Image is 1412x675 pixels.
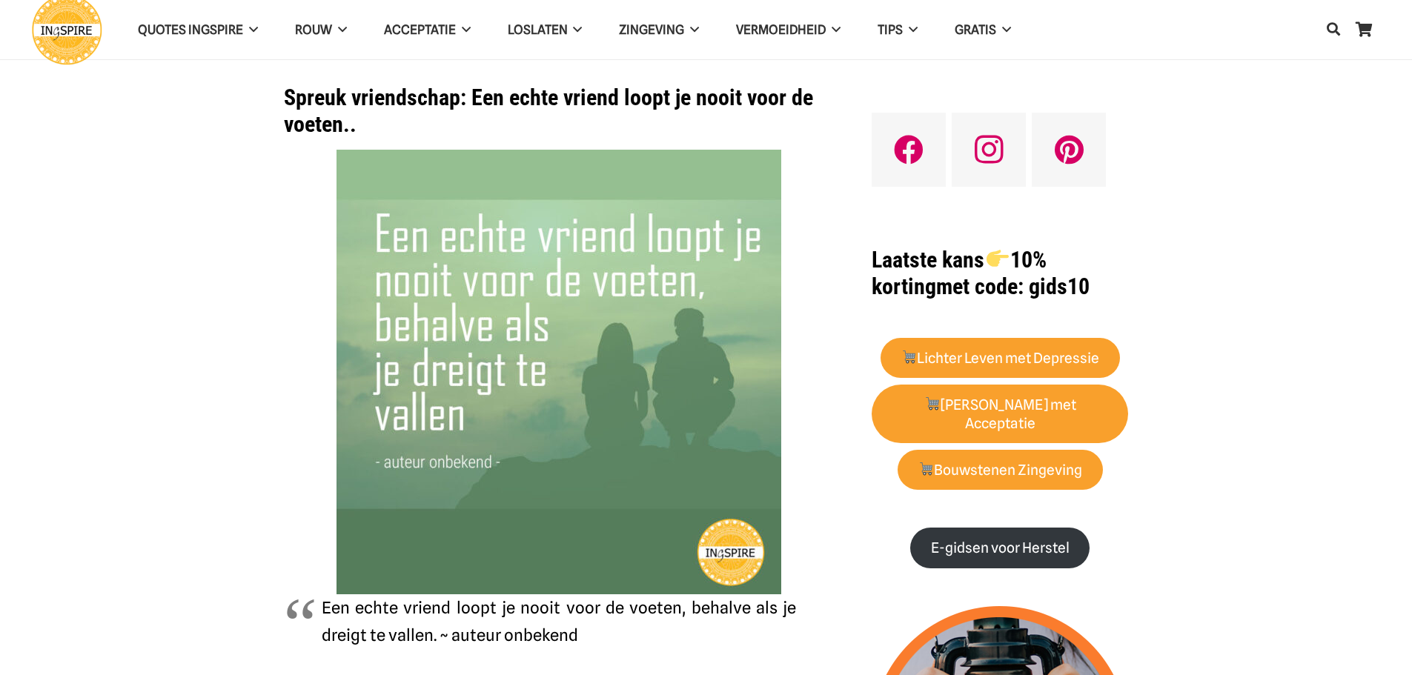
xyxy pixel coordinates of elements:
[902,350,916,364] img: 🛒
[1319,12,1348,47] a: Zoeken
[987,247,1009,270] img: 👉
[1032,113,1106,187] a: Pinterest
[936,11,1030,49] a: GRATIS
[898,450,1103,491] a: 🛒Bouwstenen Zingeving
[365,11,489,49] a: Acceptatie
[952,113,1026,187] a: Instagram
[924,396,1076,432] strong: [PERSON_NAME] met Acceptatie
[901,350,1100,367] strong: Lichter Leven met Depressie
[717,11,859,49] a: VERMOEIDHEID
[872,385,1128,444] a: 🛒[PERSON_NAME] met Acceptatie
[284,84,835,138] h1: Spreuk vriendschap: Een echte vriend loopt je nooit voor de voeten..
[508,22,568,37] span: Loslaten
[276,11,365,49] a: ROUW
[138,22,243,37] span: QUOTES INGSPIRE
[910,528,1090,568] a: E-gidsen voor Herstel
[736,22,826,37] span: VERMOEIDHEID
[337,150,781,594] img: Quote over vriendschap en steun van vrienden
[881,338,1120,379] a: 🛒Lichter Leven met Depressie
[489,11,601,49] a: Loslaten
[119,11,276,49] a: QUOTES INGSPIRE
[872,247,1046,299] strong: Laatste kans 10% korting
[859,11,936,49] a: TIPS
[872,113,946,187] a: Facebook
[872,247,1128,300] h1: met code: gids10
[295,22,332,37] span: ROUW
[955,22,996,37] span: GRATIS
[878,22,903,37] span: TIPS
[384,22,456,37] span: Acceptatie
[919,462,933,476] img: 🛒
[918,462,1083,479] strong: Bouwstenen Zingeving
[600,11,717,49] a: Zingeving
[322,594,797,650] p: Een echte vriend loopt je nooit voor de voeten, behalve als je dreigt te vallen. ~ auteur onbekend
[619,22,684,37] span: Zingeving
[925,396,939,410] img: 🛒
[931,539,1070,556] strong: E-gidsen voor Herstel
